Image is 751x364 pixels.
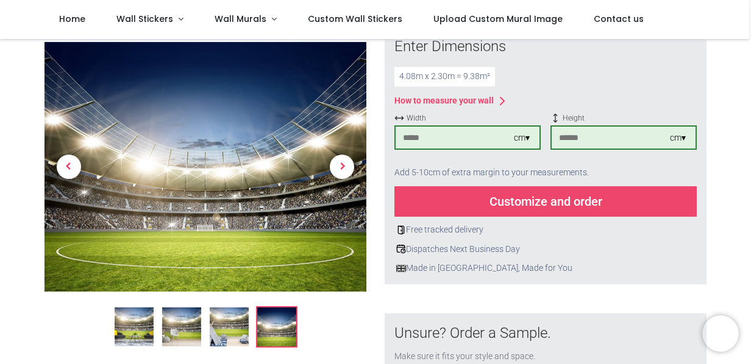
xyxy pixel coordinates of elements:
div: Made in [GEOGRAPHIC_DATA], Made for You [394,262,697,275]
span: Wall Murals [215,13,266,25]
span: Height [550,113,697,124]
div: Free tracked delivery [394,224,697,236]
img: WS-42561-04 [257,307,296,346]
div: 4.08 m x 2.30 m = 9.38 m² [394,67,495,86]
img: WS-42561-04 [44,42,366,292]
div: Make sure it fits your style and space. [394,351,697,363]
div: How to measure your wall [394,95,494,107]
span: Contact us [594,13,644,25]
div: Enter Dimensions [394,37,697,57]
span: Next [330,155,354,179]
span: Upload Custom Mural Image [433,13,563,25]
div: cm ▾ [670,132,686,144]
span: Home [59,13,85,25]
img: Football Stadium Wall Mural Wallpaper [115,307,154,346]
div: Dispatches Next Business Day [394,243,697,256]
img: WS-42561-02 [162,307,201,346]
span: Custom Wall Stickers [308,13,402,25]
iframe: Brevo live chat [702,315,739,352]
span: Previous [57,155,81,179]
img: uk [396,264,406,273]
span: Width [394,113,541,124]
img: WS-42561-03 [210,307,249,346]
span: Wall Stickers [116,13,173,25]
div: cm ▾ [514,132,530,144]
a: Next [318,80,366,254]
div: Unsure? Order a Sample. [394,323,697,344]
div: Customize and order [394,186,697,217]
div: Add 5-10cm of extra margin to your measurements. [394,159,697,186]
a: Previous [44,80,93,254]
